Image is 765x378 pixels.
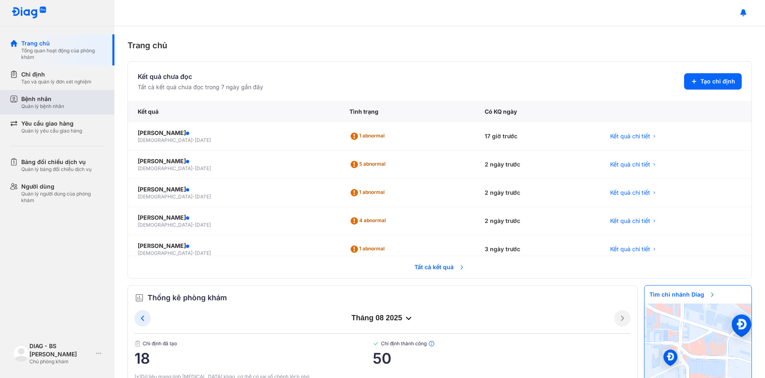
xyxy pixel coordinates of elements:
div: Bệnh nhân [21,95,64,103]
div: Trang chủ [127,39,752,52]
div: Kết quả [128,101,340,122]
div: Chỉ định [21,70,92,79]
img: checked-green.01cc79e0.svg [373,340,379,347]
span: [DEMOGRAPHIC_DATA] [138,222,192,228]
span: Kết quả chi tiết [610,245,650,253]
div: 2 ngày trước [475,179,601,207]
img: logo [11,7,47,19]
span: Thống kê phòng khám [148,292,227,304]
div: [PERSON_NAME] [138,214,330,222]
img: order.5a6da16c.svg [134,293,144,303]
div: 3 ngày trước [475,235,601,263]
img: logo [13,345,29,362]
span: [DEMOGRAPHIC_DATA] [138,165,192,171]
div: Người dùng [21,182,105,191]
span: [DEMOGRAPHIC_DATA] [138,137,192,143]
span: [DATE] [195,222,211,228]
span: Chỉ định đã tạo [134,340,373,347]
span: Chỉ định thành công [373,340,631,347]
div: Yêu cầu giao hàng [21,119,82,128]
div: Kết quả chưa đọc [138,72,263,81]
span: [DEMOGRAPHIC_DATA] [138,193,192,200]
div: 1 abnormal [349,243,388,256]
div: [PERSON_NAME] [138,185,330,193]
div: Trang chủ [21,39,105,47]
div: Tất cả kết quả chưa đọc trong 7 ngày gần đây [138,83,263,91]
div: Quản lý bảng đối chiếu dịch vụ [21,166,92,173]
div: 5 abnormal [349,158,389,171]
span: - [192,137,195,143]
span: [DATE] [195,193,211,200]
div: 1 abnormal [349,186,388,199]
div: 17 giờ trước [475,122,601,151]
span: Tất cả kết quả [409,258,470,276]
span: - [192,222,195,228]
div: Tình trạng [340,101,475,122]
div: [PERSON_NAME] [138,157,330,165]
span: [DATE] [195,137,211,143]
div: Tổng quan hoạt động của phòng khám [21,47,105,61]
div: Quản lý yêu cầu giao hàng [21,128,82,134]
div: 2 ngày trước [475,207,601,235]
div: Chủ phòng khám [29,358,93,365]
span: Kết quả chi tiết [610,189,650,197]
span: 50 [373,350,631,367]
div: Quản lý bệnh nhân [21,103,64,110]
div: [PERSON_NAME] [138,242,330,250]
button: Tạo chỉ định [684,73,742,90]
img: document.50c4cfd0.svg [134,340,141,347]
div: DIAG - BS [PERSON_NAME] [29,342,93,358]
span: Kết quả chi tiết [610,160,650,169]
span: [DATE] [195,250,211,256]
span: [DEMOGRAPHIC_DATA] [138,250,192,256]
div: [PERSON_NAME] [138,129,330,137]
div: 2 ngày trước [475,151,601,179]
div: Tạo và quản lý đơn xét nghiệm [21,79,92,85]
span: Tìm chi nhánh Diag [644,286,720,304]
div: Bảng đối chiếu dịch vụ [21,158,92,166]
span: Tạo chỉ định [700,77,735,85]
span: - [192,165,195,171]
span: - [192,250,195,256]
img: info.7e716105.svg [428,340,435,347]
span: Kết quả chi tiết [610,132,650,140]
div: 4 abnormal [349,214,389,227]
div: 1 abnormal [349,130,388,143]
div: tháng 08 2025 [151,313,614,323]
div: Có KQ ngày [475,101,601,122]
span: [DATE] [195,165,211,171]
span: - [192,193,195,200]
span: 18 [134,350,373,367]
span: Kết quả chi tiết [610,217,650,225]
div: Quản lý người dùng của phòng khám [21,191,105,204]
